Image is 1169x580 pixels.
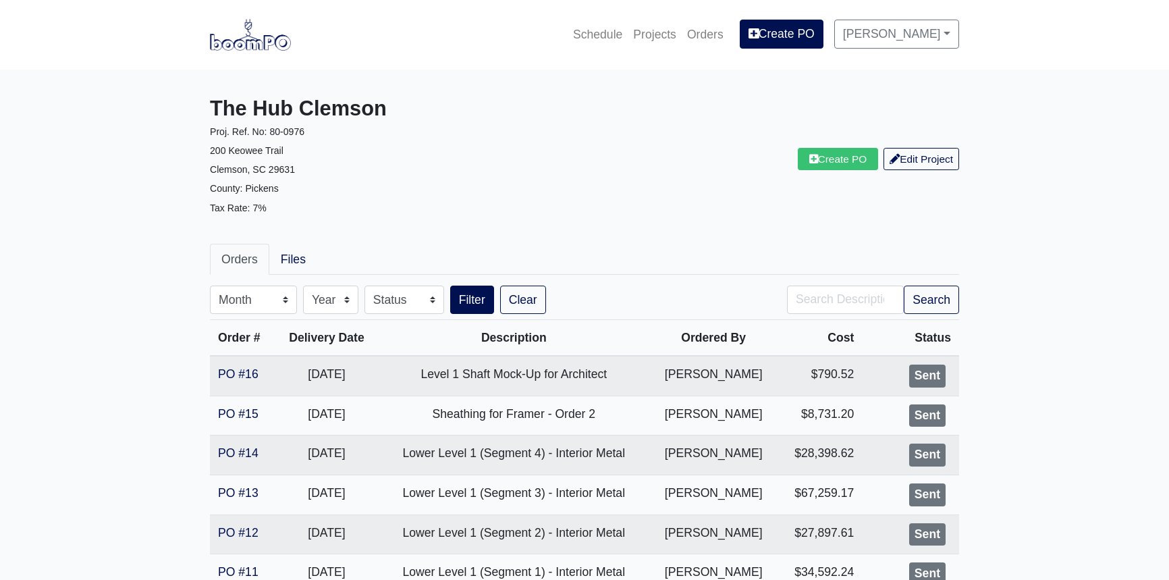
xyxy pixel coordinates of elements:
[778,515,863,554] td: $27,897.61
[650,515,778,554] td: [PERSON_NAME]
[275,320,378,357] th: Delivery Date
[210,183,279,194] small: County: Pickens
[210,97,574,122] h3: The Hub Clemson
[210,145,283,156] small: 200 Keowee Trail
[269,244,317,275] a: Files
[862,320,959,357] th: Status
[778,396,863,436] td: $8,731.20
[909,523,946,546] div: Sent
[218,407,259,421] a: PO #15
[909,404,946,427] div: Sent
[218,486,259,500] a: PO #13
[378,436,650,475] td: Lower Level 1 (Segment 4) - Interior Metal
[500,286,546,314] a: Clear
[778,475,863,515] td: $67,259.17
[450,286,494,314] button: Filter
[650,396,778,436] td: [PERSON_NAME]
[210,19,291,50] img: boomPO
[909,365,946,388] div: Sent
[787,286,904,314] input: Search
[210,164,295,175] small: Clemson, SC 29631
[568,20,628,49] a: Schedule
[650,475,778,515] td: [PERSON_NAME]
[218,565,259,579] a: PO #11
[275,475,378,515] td: [DATE]
[378,475,650,515] td: Lower Level 1 (Segment 3) - Interior Metal
[378,320,650,357] th: Description
[798,148,879,170] a: Create PO
[210,320,275,357] th: Order #
[218,367,259,381] a: PO #16
[682,20,729,49] a: Orders
[275,356,378,396] td: [DATE]
[378,515,650,554] td: Lower Level 1 (Segment 2) - Interior Metal
[218,526,259,539] a: PO #12
[778,356,863,396] td: $790.52
[740,20,823,48] a: Create PO
[628,20,682,49] a: Projects
[210,244,269,275] a: Orders
[650,356,778,396] td: [PERSON_NAME]
[778,436,863,475] td: $28,398.62
[378,356,650,396] td: Level 1 Shaft Mock-Up for Architect
[883,148,959,170] a: Edit Project
[378,396,650,436] td: Sheathing for Framer - Order 2
[904,286,959,314] button: Search
[218,446,259,460] a: PO #14
[834,20,959,48] a: [PERSON_NAME]
[909,483,946,506] div: Sent
[778,320,863,357] th: Cost
[275,515,378,554] td: [DATE]
[210,203,267,213] small: Tax Rate: 7%
[275,436,378,475] td: [DATE]
[909,444,946,467] div: Sent
[275,396,378,436] td: [DATE]
[210,126,304,137] small: Proj. Ref. No: 80-0976
[650,436,778,475] td: [PERSON_NAME]
[650,320,778,357] th: Ordered By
